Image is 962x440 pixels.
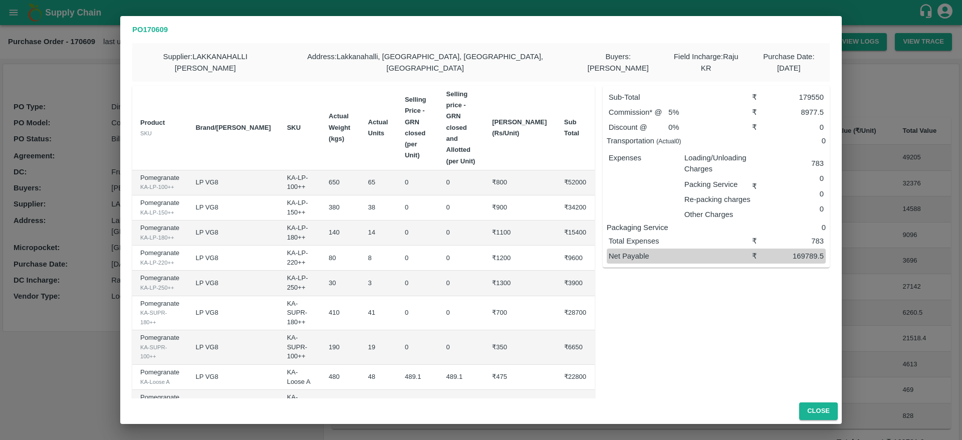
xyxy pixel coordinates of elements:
[140,258,179,267] div: KA-LP-220++
[397,195,438,221] td: 0
[770,92,824,103] div: 179550
[753,222,826,233] p: 0
[132,26,168,34] b: PO 170609
[770,158,824,169] p: 783
[397,246,438,271] td: 0
[438,246,485,271] td: 0
[753,135,826,146] p: 0
[766,199,824,214] div: 0
[484,330,556,365] td: ₹350
[397,271,438,296] td: 0
[360,296,397,331] td: 41
[405,96,426,159] b: Selling Price - GRN closed (per Unit)
[187,296,279,331] td: LP VG8
[279,330,321,365] td: KA-SUPR-100++
[799,402,838,420] button: Close
[446,90,475,165] b: Selling price - GRN closed and Allotted (per Unit)
[609,236,752,247] p: Total Expenses
[438,221,485,246] td: 0
[287,124,301,131] b: SKU
[607,222,753,233] p: Packaging Service
[279,365,321,390] td: KA-Loose A
[132,390,187,415] td: Pomegranate
[140,119,165,126] b: Product
[132,221,187,246] td: Pomegranate
[609,251,752,262] p: Net Payable
[438,296,485,331] td: 0
[140,283,179,292] div: KA-LP-250++
[556,195,595,221] td: ₹34200
[684,209,752,220] p: Other Charges
[329,112,350,142] b: Actual Weight (kgs)
[187,170,279,195] td: LP VG8
[484,246,556,271] td: ₹1200
[279,246,321,271] td: KA-LP-220++
[187,330,279,365] td: LP VG8
[668,122,716,133] p: 0 %
[556,390,595,415] td: ₹4900
[360,246,397,271] td: 8
[132,365,187,390] td: Pomegranate
[132,246,187,271] td: Pomegranate
[484,221,556,246] td: ₹1100
[438,170,485,195] td: 0
[556,221,595,246] td: ₹15400
[140,208,179,217] div: KA-LP-150++
[279,296,321,331] td: KA-SUPR-180++
[684,152,752,175] p: Loading/Unloading Charges
[609,152,676,163] p: Expenses
[132,170,187,195] td: Pomegranate
[609,92,752,103] p: Sub-Total
[484,170,556,195] td: ₹800
[766,184,824,199] div: 0
[484,390,556,415] td: ₹350
[556,246,595,271] td: ₹9600
[397,365,438,390] td: 489.1
[321,330,360,365] td: 190
[770,251,824,262] div: 169789.5
[321,221,360,246] td: 140
[438,271,485,296] td: 0
[360,365,397,390] td: 48
[187,365,279,390] td: LP VG8
[556,271,595,296] td: ₹3900
[360,271,397,296] td: 3
[278,43,572,82] div: Address : Lakkanahalli, [GEOGRAPHIC_DATA], [GEOGRAPHIC_DATA], [GEOGRAPHIC_DATA]
[187,246,279,271] td: LP VG8
[360,170,397,195] td: 65
[321,390,360,415] td: 140
[279,271,321,296] td: KA-LP-250++
[684,179,752,190] p: Packing Service
[556,330,595,365] td: ₹6650
[556,170,595,195] td: ₹52000
[360,330,397,365] td: 19
[279,170,321,195] td: KA-LP-100++
[397,390,438,415] td: 475
[484,296,556,331] td: ₹700
[132,271,187,296] td: Pomegranate
[770,236,824,247] div: 783
[484,195,556,221] td: ₹900
[140,233,179,242] div: KA-LP-180++
[132,296,187,331] td: Pomegranate
[321,195,360,221] td: 380
[140,377,179,386] div: KA-Loose A
[321,170,360,195] td: 650
[668,107,728,118] p: 5 %
[556,296,595,331] td: ₹28700
[609,107,668,118] p: Commission* @
[321,246,360,271] td: 80
[752,236,770,247] div: ₹
[684,194,752,205] p: Re-packing charges
[770,122,824,133] div: 0
[140,129,179,138] div: SKU
[484,365,556,390] td: ₹475
[187,390,279,415] td: LP VG8
[397,330,438,365] td: 0
[187,195,279,221] td: LP VG8
[360,195,397,221] td: 38
[752,107,770,118] div: ₹
[438,390,485,415] td: 475
[564,118,579,137] b: Sub Total
[360,390,397,415] td: 14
